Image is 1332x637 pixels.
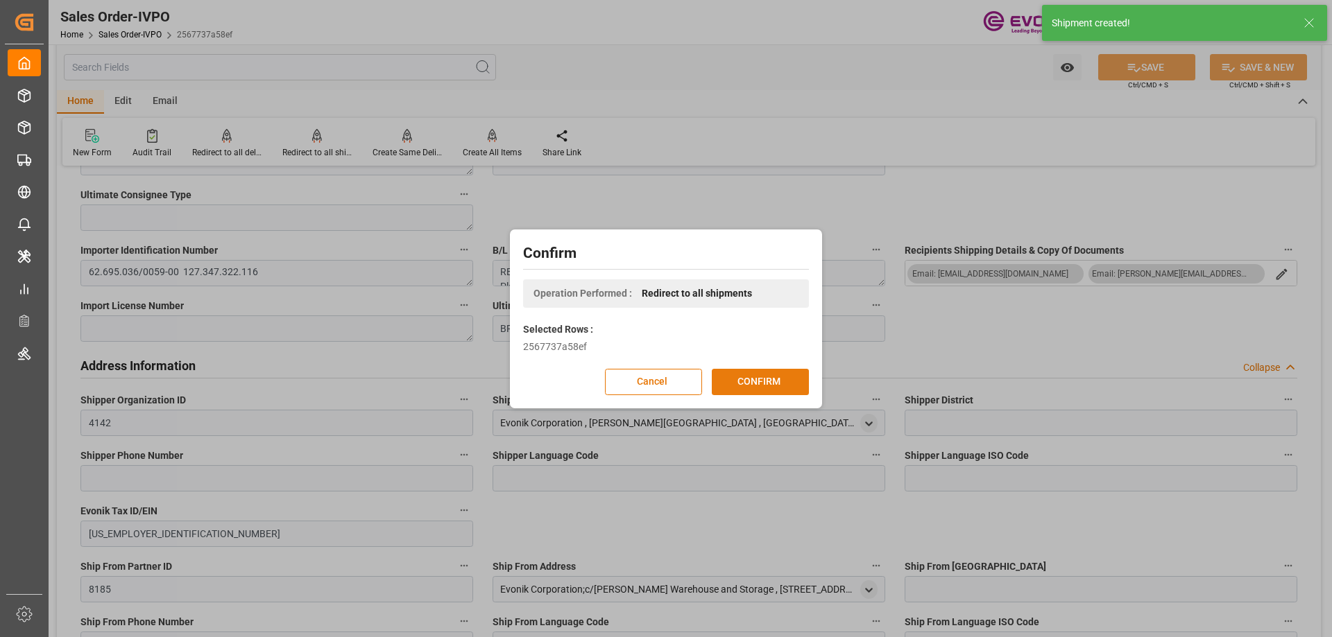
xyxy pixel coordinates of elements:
span: Redirect to all shipments [642,286,752,301]
h2: Confirm [523,243,809,265]
span: Operation Performed : [533,286,632,301]
div: 2567737a58ef [523,340,809,354]
label: Selected Rows : [523,322,593,337]
button: Cancel [605,369,702,395]
button: CONFIRM [712,369,809,395]
div: Shipment created! [1052,16,1290,30]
